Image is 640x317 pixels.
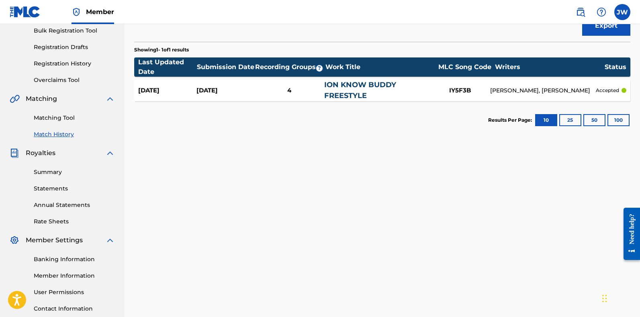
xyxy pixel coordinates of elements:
[34,59,115,68] a: Registration History
[435,62,495,72] div: MLC Song Code
[138,57,197,77] div: Last Updated Date
[10,6,41,18] img: MLC Logo
[255,62,325,72] div: Recording Groups
[86,7,114,16] span: Member
[34,114,115,122] a: Matching Tool
[559,114,581,126] button: 25
[488,117,534,124] p: Results Per Page:
[607,114,630,126] button: 100
[34,217,115,226] a: Rate Sheets
[596,87,619,94] p: accepted
[316,65,323,72] span: ?
[105,94,115,104] img: expand
[600,278,640,317] iframe: Chat Widget
[34,184,115,193] a: Statements
[614,4,630,20] div: User Menu
[573,4,589,20] a: Public Search
[583,114,605,126] button: 50
[325,62,435,72] div: Work Title
[602,286,607,311] div: Drag
[34,255,115,264] a: Banking Information
[10,235,19,245] img: Member Settings
[34,168,115,176] a: Summary
[582,16,630,36] button: Export
[26,94,57,104] span: Matching
[593,4,609,20] div: Help
[10,148,19,158] img: Royalties
[535,114,557,126] button: 10
[34,288,115,297] a: User Permissions
[138,86,196,95] div: [DATE]
[34,27,115,35] a: Bulk Registration Tool
[597,7,606,17] img: help
[430,86,490,95] div: IY5F3B
[134,46,189,53] p: Showing 1 - 1 of 1 results
[605,62,626,72] div: Status
[10,94,20,104] img: Matching
[324,80,396,100] a: ION KNOW BUDDY FREESTYLE
[34,272,115,280] a: Member Information
[34,76,115,84] a: Overclaims Tool
[495,62,605,72] div: Writers
[34,201,115,209] a: Annual Statements
[490,86,596,95] div: [PERSON_NAME], [PERSON_NAME]
[196,86,255,95] div: [DATE]
[618,202,640,266] iframe: Resource Center
[72,7,81,17] img: Top Rightsholder
[34,43,115,51] a: Registration Drafts
[254,86,324,95] div: 4
[105,148,115,158] img: expand
[34,130,115,139] a: Match History
[576,7,585,17] img: search
[34,305,115,313] a: Contact Information
[26,235,83,245] span: Member Settings
[197,62,256,72] div: Submission Date
[105,235,115,245] img: expand
[26,148,55,158] span: Royalties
